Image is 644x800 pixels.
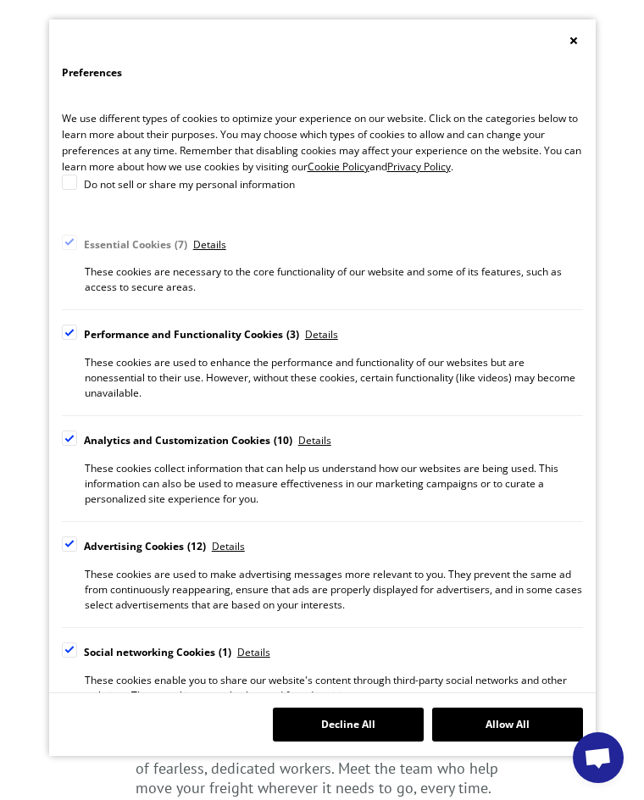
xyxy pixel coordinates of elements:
[84,325,300,345] div: Performance and Functionality Cookies
[274,431,292,451] div: 10
[273,708,424,742] button: Decline All
[286,325,299,345] div: 3
[85,264,583,295] div: These cookies are necessary to the core functionality of our website and some of its features, su...
[308,159,369,174] span: Cookie Policy
[298,431,331,451] span: Details
[212,536,245,557] span: Details
[432,708,583,742] button: Allow All
[193,235,226,255] span: Details
[387,159,451,174] span: Privacy Policy
[573,732,624,783] a: Open chat
[85,461,583,507] div: These cookies collect information that can help us understand how our websites are being used. Th...
[62,110,583,175] p: We use different types of cookies to optimize your experience on our website. Click on the catego...
[62,62,583,92] h2: Preferences
[219,642,231,663] div: 1
[175,235,187,255] div: 7
[85,567,583,613] div: These cookies are used to make advertising messages more relevant to you. They prevent the same a...
[49,19,596,756] div: Cookie Consent Preferences
[84,642,232,663] div: Social networking Cookies
[84,536,207,557] div: Advertising Cookies
[84,235,188,255] div: Essential Cookies
[564,32,583,49] button: Close
[85,673,583,703] div: These cookies enable you to share our website's content through third-party social networks and o...
[237,642,270,663] span: Details
[84,175,295,195] span: Do not sell or share my personal information
[85,355,583,401] div: These cookies are used to enhance the performance and functionality of our websites but are nones...
[84,431,293,451] div: Analytics and Customization Cookies
[305,325,338,345] span: Details
[187,536,206,557] div: 12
